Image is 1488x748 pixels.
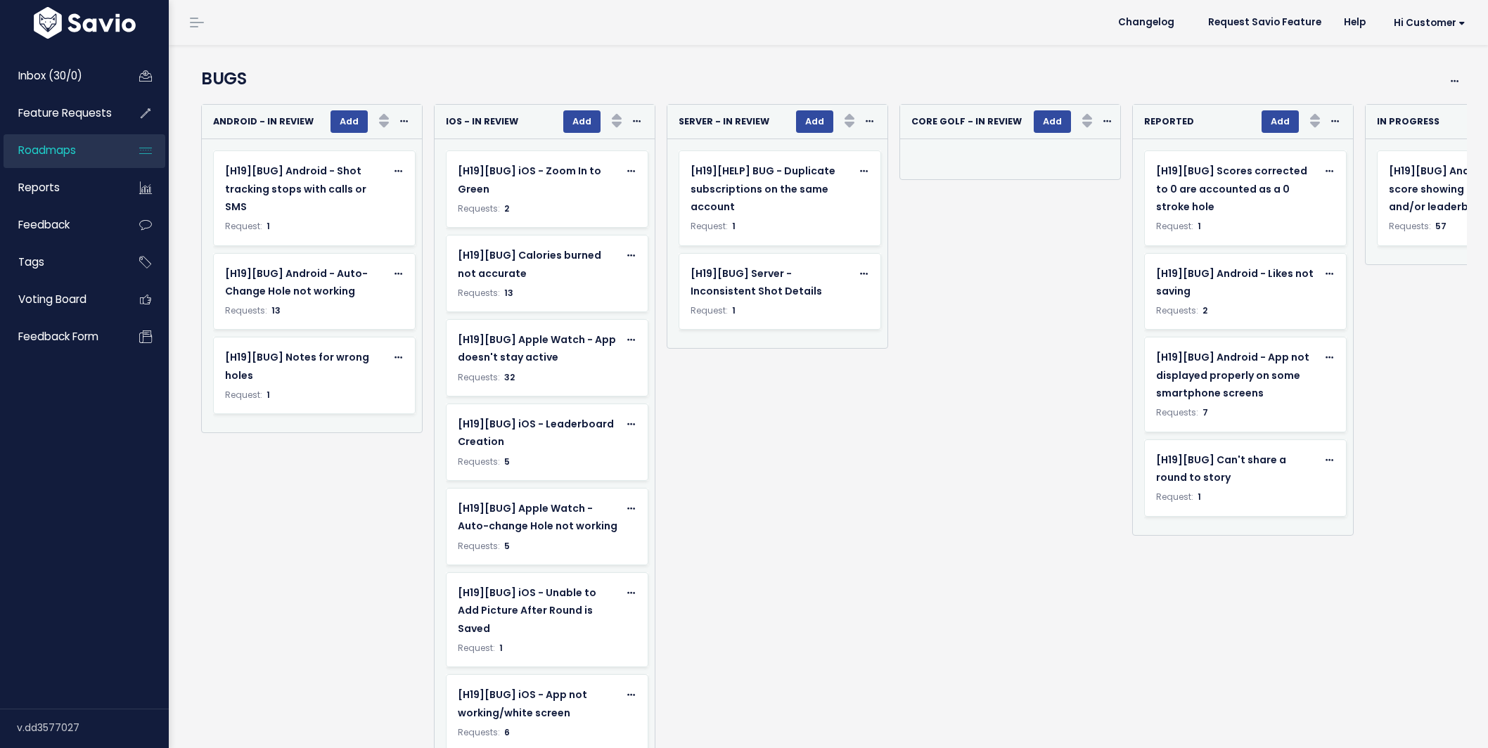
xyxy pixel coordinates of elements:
[1156,406,1198,418] span: Requests:
[499,642,503,654] span: 1
[4,283,117,316] a: Voting Board
[18,329,98,344] span: Feedback form
[225,389,262,401] span: Request:
[458,500,619,535] a: [H19][BUG] Apple Watch - Auto-change Hole not working
[458,417,614,449] span: [H19][BUG] iOS - Leaderboard Creation
[1156,451,1317,486] a: [H19][BUG] Can't share a round to story
[458,456,500,468] span: Requests:
[1435,220,1447,232] span: 57
[18,217,70,232] span: Feedback
[458,371,500,383] span: Requests:
[267,389,270,401] span: 1
[30,7,139,39] img: logo-white.9d6f32f41409.svg
[1156,265,1317,300] a: [H19][BUG] Android - Likes not saving
[201,66,1360,91] h4: BUGS
[225,220,262,232] span: Request:
[225,162,386,216] a: [H19][BUG] Android - Shot tracking stops with calls or SMS
[458,333,616,364] span: [H19][BUG] Apple Watch - App doesn't stay active
[4,209,117,241] a: Feedback
[1156,162,1317,216] a: [H19][BUG] Scores corrected to 0 are accounted as a 0 stroke hole
[691,266,822,298] span: [H19][BUG] Server - Inconsistent Shot Details
[504,287,513,299] span: 13
[267,220,270,232] span: 1
[691,265,852,300] a: [H19][BUG] Server - Inconsistent Shot Details
[458,415,619,451] a: [H19][BUG] iOS - Leaderboard Creation
[1156,491,1193,503] span: Request:
[458,162,619,198] a: [H19][BUG] iOS - Zoom In to Green
[691,220,728,232] span: Request:
[504,456,510,468] span: 5
[18,292,86,307] span: Voting Board
[504,202,509,214] span: 2
[1389,220,1431,232] span: Requests:
[225,350,369,382] span: [H19][BUG] Notes for wrong holes
[691,304,728,316] span: Request:
[458,688,587,719] span: [H19][BUG] iOS - App not working/white screen
[225,349,386,384] a: [H19][BUG] Notes for wrong holes
[458,247,619,282] a: [H19][BUG] Calories burned not accurate
[1202,304,1207,316] span: 2
[446,115,518,127] strong: iOS - in review
[732,220,736,232] span: 1
[1156,164,1307,213] span: [H19][BUG] Scores corrected to 0 are accounted as a 0 stroke hole
[17,709,169,746] div: v.dd3577027
[4,321,117,353] a: Feedback form
[458,584,619,638] a: [H19][BUG] iOS - Unable to Add Picture After Round is Saved
[1333,12,1377,33] a: Help
[225,265,386,300] a: [H19][BUG] Android - Auto-Change Hole not working
[1118,18,1174,27] span: Changelog
[1377,12,1477,34] a: Hi Customer
[1144,115,1194,127] strong: REPORTED
[458,248,601,280] span: [H19][BUG] Calories burned not accurate
[796,110,833,133] button: Add
[1377,115,1439,127] strong: IN PROGRESS
[4,97,117,129] a: Feature Requests
[1262,110,1299,133] button: Add
[458,501,617,533] span: [H19][BUG] Apple Watch - Auto-change Hole not working
[1156,350,1309,399] span: [H19][BUG] Android - App not displayed properly on some smartphone screens
[1198,220,1201,232] span: 1
[225,266,368,298] span: [H19][BUG] Android - Auto-Change Hole not working
[691,164,835,213] span: [H19][HELP] BUG - Duplicate subscriptions on the same account
[1156,349,1317,402] a: [H19][BUG] Android - App not displayed properly on some smartphone screens
[1202,406,1208,418] span: 7
[1156,266,1314,298] span: [H19][BUG] Android - Likes not saving
[1156,304,1198,316] span: Requests:
[4,60,117,92] a: Inbox (30/0)
[4,134,117,167] a: Roadmaps
[458,202,500,214] span: Requests:
[1156,453,1286,484] span: [H19][BUG] Can't share a round to story
[458,540,500,552] span: Requests:
[732,304,736,316] span: 1
[18,254,44,269] span: Tags
[458,287,500,299] span: Requests:
[18,180,60,195] span: Reports
[331,110,368,133] button: Add
[691,162,852,216] a: [H19][HELP] BUG - Duplicate subscriptions on the same account
[458,642,495,654] span: Request:
[18,105,112,120] span: Feature Requests
[271,304,281,316] span: 13
[1198,491,1201,503] span: 1
[458,686,619,721] a: [H19][BUG] iOS - App not working/white screen
[504,371,515,383] span: 32
[213,115,314,127] strong: Android - in review
[1197,12,1333,33] a: Request Savio Feature
[458,331,619,366] a: [H19][BUG] Apple Watch - App doesn't stay active
[225,304,267,316] span: Requests:
[458,164,601,195] span: [H19][BUG] iOS - Zoom In to Green
[225,164,366,213] span: [H19][BUG] Android - Shot tracking stops with calls or SMS
[563,110,601,133] button: Add
[911,115,1022,127] strong: CORE Golf - in review
[18,68,82,83] span: Inbox (30/0)
[1156,220,1193,232] span: Request:
[458,586,596,635] span: [H19][BUG] iOS - Unable to Add Picture After Round is Saved
[504,540,510,552] span: 5
[1394,18,1465,28] span: Hi Customer
[4,246,117,278] a: Tags
[458,726,500,738] span: Requests:
[4,172,117,204] a: Reports
[1034,110,1071,133] button: Add
[18,143,76,157] span: Roadmaps
[679,115,769,127] strong: Server - in review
